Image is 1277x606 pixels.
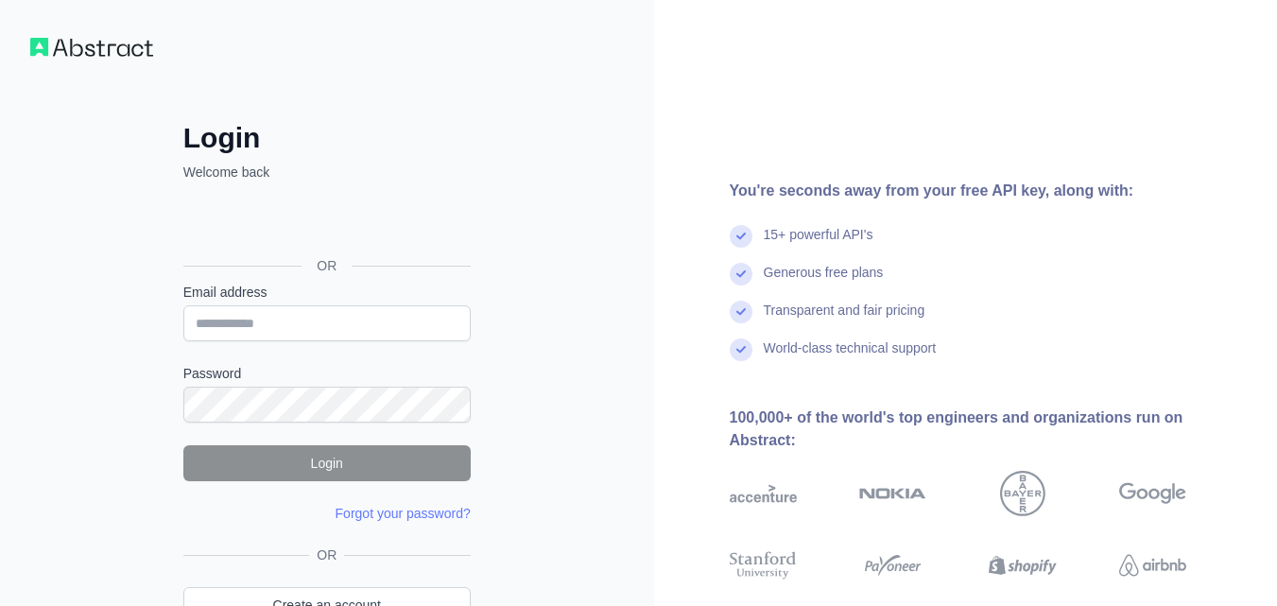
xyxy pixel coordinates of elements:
[1000,471,1045,516] img: bayer
[730,548,797,582] img: stanford university
[1119,548,1186,582] img: airbnb
[30,38,153,57] img: Workflow
[730,180,1248,202] div: You're seconds away from your free API key, along with:
[859,548,926,582] img: payoneer
[183,445,471,481] button: Login
[764,225,873,263] div: 15+ powerful API's
[764,301,925,338] div: Transparent and fair pricing
[302,256,352,275] span: OR
[764,338,937,376] div: World-class technical support
[730,338,752,361] img: check mark
[183,283,471,302] label: Email address
[730,301,752,323] img: check mark
[1119,471,1186,516] img: google
[730,471,797,516] img: accenture
[989,548,1056,582] img: shopify
[730,407,1248,452] div: 100,000+ of the world's top engineers and organizations run on Abstract:
[859,471,926,516] img: nokia
[730,225,752,248] img: check mark
[309,545,344,564] span: OR
[730,263,752,286] img: check mark
[183,364,471,383] label: Password
[174,202,476,244] iframe: Sign in with Google Button
[336,506,471,521] a: Forgot your password?
[764,263,884,301] div: Generous free plans
[183,121,471,155] h2: Login
[183,163,471,182] p: Welcome back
